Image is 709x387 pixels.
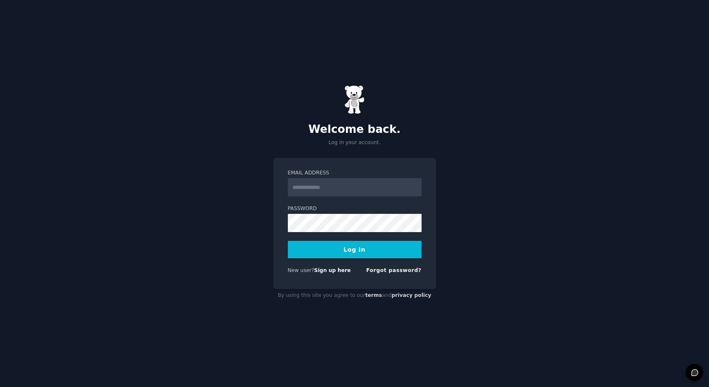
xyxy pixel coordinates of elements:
[344,85,365,114] img: Gummy Bear
[288,267,314,273] span: New user?
[365,292,382,298] a: terms
[273,123,436,136] h2: Welcome back.
[288,241,422,258] button: Log In
[288,205,422,213] label: Password
[273,289,436,302] div: By using this site you agree to our and
[392,292,432,298] a: privacy policy
[314,267,351,273] a: Sign up here
[366,267,422,273] a: Forgot password?
[273,139,436,147] p: Log in your account.
[288,169,422,177] label: Email Address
